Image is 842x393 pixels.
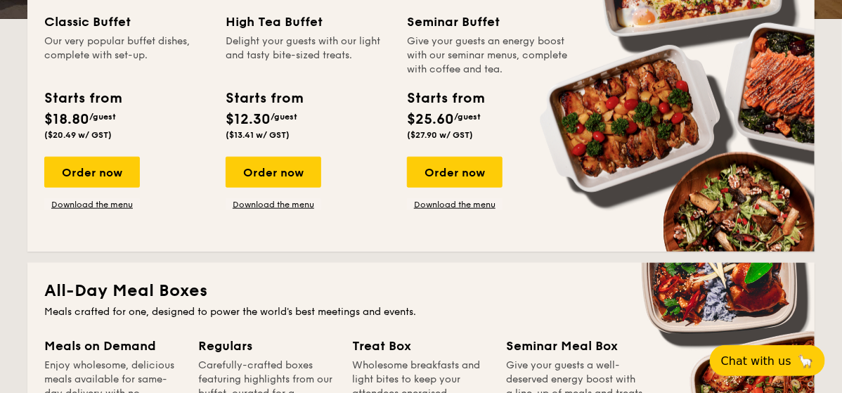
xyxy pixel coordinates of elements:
span: /guest [89,112,116,122]
div: Order now [44,157,140,188]
a: Download the menu [44,199,140,210]
div: High Tea Buffet [226,12,390,32]
div: Starts from [44,88,121,109]
span: 🦙 [797,353,814,369]
span: ($13.41 w/ GST) [226,130,290,140]
div: Meals on Demand [44,336,181,356]
div: Delight your guests with our light and tasty bite-sized treats. [226,34,390,77]
a: Download the menu [407,199,503,210]
div: Starts from [226,88,302,109]
div: Order now [226,157,321,188]
div: Our very popular buffet dishes, complete with set-up. [44,34,209,77]
span: Chat with us [721,354,791,368]
div: Regulars [198,336,335,356]
div: Give your guests an energy boost with our seminar menus, complete with coffee and tea. [407,34,571,77]
span: ($20.49 w/ GST) [44,130,112,140]
span: $25.60 [407,111,454,128]
button: Chat with us🦙 [710,345,825,376]
span: /guest [454,112,481,122]
div: Seminar Meal Box [506,336,643,356]
div: Seminar Buffet [407,12,571,32]
div: Starts from [407,88,484,109]
div: Classic Buffet [44,12,209,32]
span: $18.80 [44,111,89,128]
span: ($27.90 w/ GST) [407,130,473,140]
div: Order now [407,157,503,188]
h2: All-Day Meal Boxes [44,280,798,302]
span: /guest [271,112,297,122]
span: $12.30 [226,111,271,128]
div: Treat Box [352,336,489,356]
div: Meals crafted for one, designed to power the world's best meetings and events. [44,305,798,319]
a: Download the menu [226,199,321,210]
